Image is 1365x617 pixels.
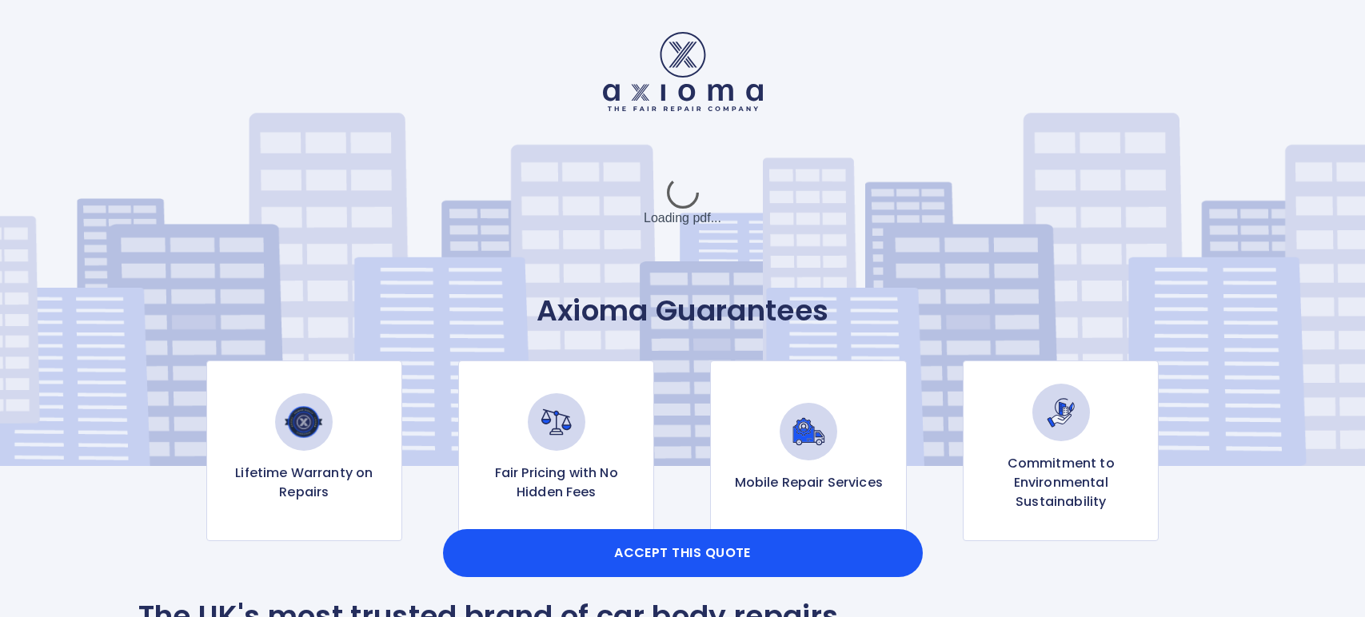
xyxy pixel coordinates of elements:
[220,464,389,502] p: Lifetime Warranty on Repairs
[443,529,923,577] button: Accept this Quote
[603,32,763,111] img: Logo
[1032,384,1090,441] img: Commitment to Environmental Sustainability
[138,293,1227,328] p: Axioma Guarantees
[563,162,803,242] div: Loading pdf...
[976,454,1145,512] p: Commitment to Environmental Sustainability
[472,464,641,502] p: Fair Pricing with No Hidden Fees
[780,403,837,460] img: Mobile Repair Services
[735,473,883,492] p: Mobile Repair Services
[528,393,585,451] img: Fair Pricing with No Hidden Fees
[275,393,333,451] img: Lifetime Warranty on Repairs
